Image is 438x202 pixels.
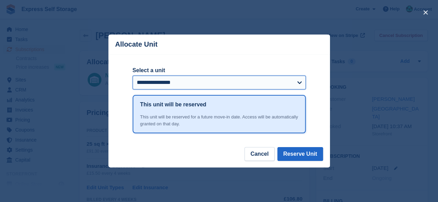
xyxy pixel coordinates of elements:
button: Cancel [244,147,274,161]
div: This unit will be reserved for a future move-in date. Access will be automatically granted on tha... [140,114,298,127]
button: Reserve Unit [277,147,323,161]
button: close [420,7,431,18]
label: Select a unit [133,66,306,75]
p: Allocate Unit [115,40,158,48]
h1: This unit will be reserved [140,100,206,109]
